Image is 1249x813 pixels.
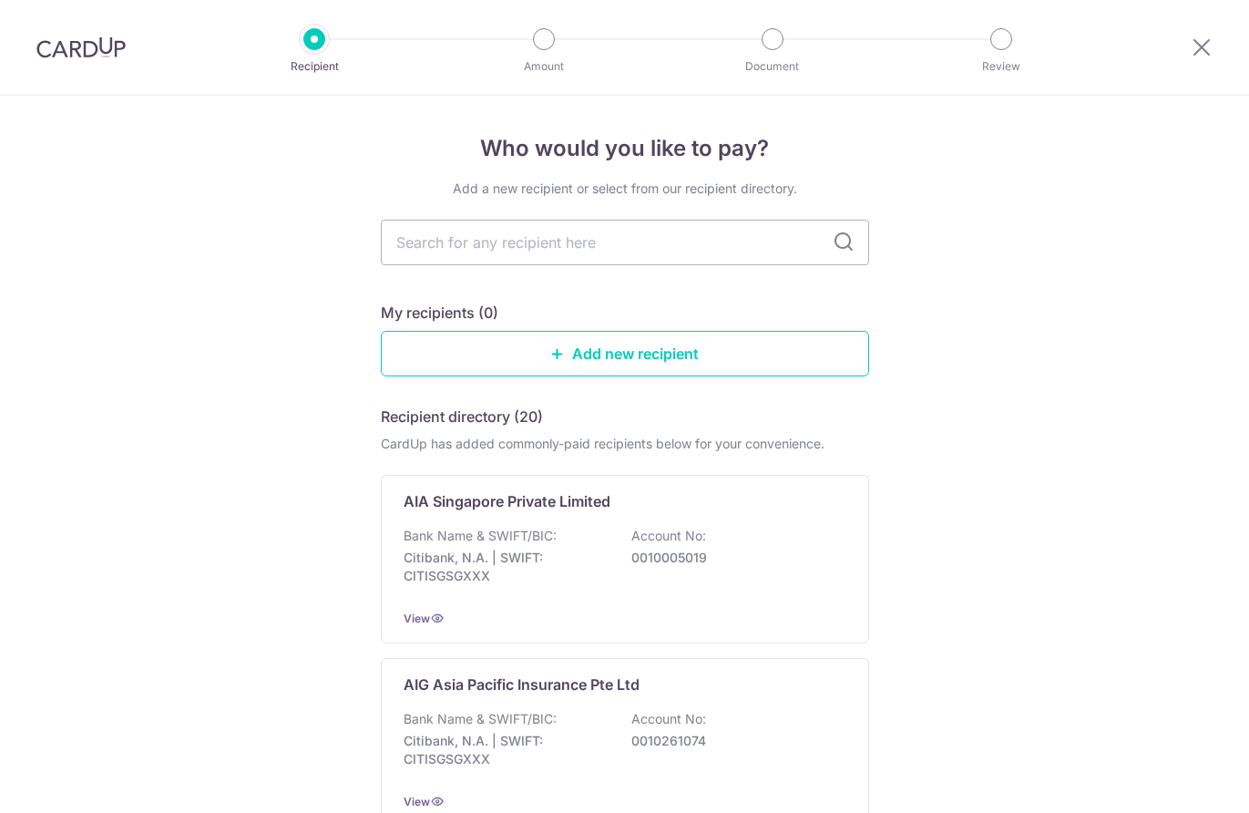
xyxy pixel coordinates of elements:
div: Add a new recipient or select from our recipient directory. [381,180,869,198]
a: View [404,795,430,808]
p: Amount [476,57,611,76]
p: Document [705,57,840,76]
input: Search for any recipient here [381,220,869,265]
p: Account No: [631,710,706,728]
p: Recipient [247,57,382,76]
p: 0010261074 [631,732,835,750]
a: View [404,612,430,625]
p: Citibank, N.A. | SWIFT: CITISGSGXXX [404,732,608,768]
h5: Recipient directory (20) [381,406,543,427]
p: Citibank, N.A. | SWIFT: CITISGSGXXX [404,549,608,585]
h4: Who would you like to pay? [381,132,869,165]
p: AIG Asia Pacific Insurance Pte Ltd [404,674,640,695]
p: AIA Singapore Private Limited [404,490,610,512]
p: Bank Name & SWIFT/BIC: [404,710,557,728]
p: 0010005019 [631,549,835,567]
a: Add new recipient [381,331,869,376]
p: Review [934,57,1069,76]
p: Bank Name & SWIFT/BIC: [404,527,557,545]
p: Account No: [631,527,706,545]
img: CardUp [36,36,126,58]
h5: My recipients (0) [381,302,498,324]
div: CardUp has added commonly-paid recipients below for your convenience. [381,435,869,453]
